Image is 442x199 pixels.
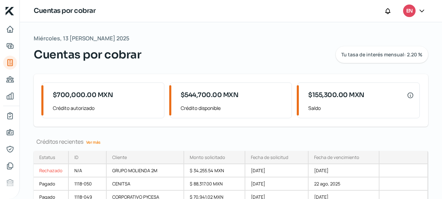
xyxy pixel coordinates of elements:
a: Solicitar crédito [3,39,17,53]
div: N/A [69,164,107,177]
span: Cuentas por cobrar [34,46,141,63]
div: ID [74,154,79,160]
div: Créditos recientes [34,138,428,145]
a: Representantes [3,142,17,156]
div: GRUPO MOLIENDA 2M [107,164,184,177]
a: Cuentas por pagar [3,72,17,86]
span: $700,000.00 MXN [53,90,113,100]
span: EN [406,7,412,15]
a: Documentos [3,159,17,173]
div: Fecha de vencimiento [314,154,359,160]
div: Monto solicitado [190,154,225,160]
a: Cuentas por cobrar [3,56,17,70]
div: [DATE] [309,164,379,177]
div: 22 ago, 2025 [309,177,379,191]
div: $ 88,317.00 MXN [184,177,245,191]
div: Cliente [112,154,127,160]
a: Ver más [83,137,103,148]
div: Fecha de solicitud [251,154,288,160]
span: Miércoles, 13 [PERSON_NAME] 2025 [34,33,129,43]
span: $155,300.00 MXN [308,90,365,100]
a: Inicio [3,22,17,36]
span: Saldo [308,104,414,112]
a: Mi contrato [3,109,17,123]
div: 1118-050 [69,177,107,191]
div: $ 34,255.54 MXN [184,164,245,177]
h1: Cuentas por cobrar [34,6,96,16]
a: Buró de crédito [3,176,17,190]
span: Crédito disponible [181,104,286,112]
div: [DATE] [245,177,309,191]
span: $544,700.00 MXN [181,90,239,100]
div: Estatus [39,154,55,160]
div: CENITSA [107,177,184,191]
div: [DATE] [245,164,309,177]
a: Rechazado [34,164,69,177]
span: Crédito autorizado [53,104,158,112]
a: Pagado [34,177,69,191]
a: Mis finanzas [3,89,17,103]
span: Tu tasa de interés mensual: 2.20 % [341,52,423,57]
a: Información general [3,126,17,140]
